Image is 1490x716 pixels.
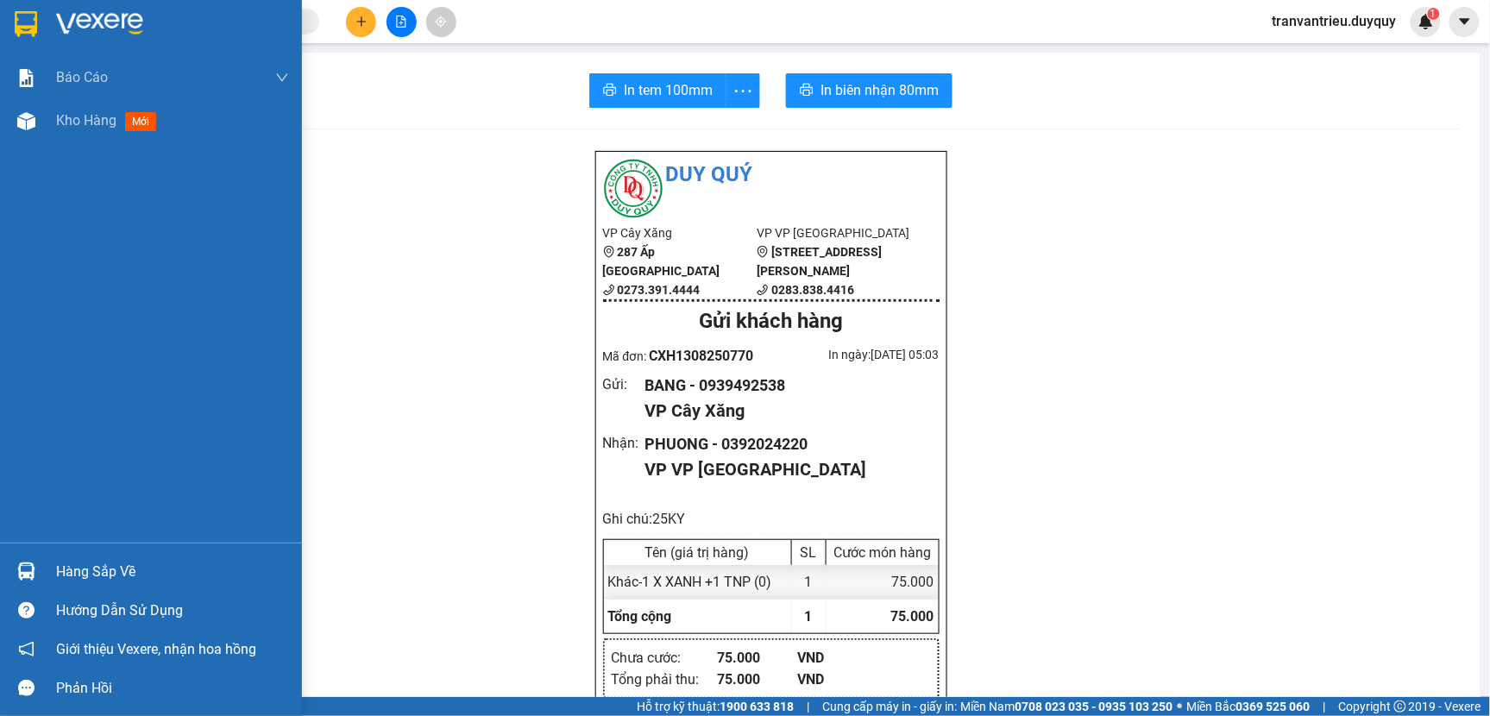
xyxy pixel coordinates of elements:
span: file-add [395,16,407,28]
span: aim [435,16,447,28]
div: PHUONG [148,56,324,77]
span: CXH1308250770 [649,348,753,364]
span: plus [355,16,368,28]
div: Cước món hàng [831,544,934,561]
span: phone [757,284,769,296]
span: In tem 100mm [624,79,713,101]
img: solution-icon [17,69,35,87]
button: plus [346,7,376,37]
span: Miền Bắc [1187,697,1311,716]
div: Hàng sắp về [56,559,289,585]
span: ⚪️ [1178,703,1183,710]
span: Hỗ trợ kỹ thuật: [637,697,794,716]
div: VP VP [GEOGRAPHIC_DATA] [644,456,925,483]
div: Tên (giá trị hàng) [608,544,787,561]
span: Gửi: [15,16,41,35]
span: Khác - 1 X XANH +1 TNP (0) [608,574,772,590]
span: phone [603,284,615,296]
div: 1 [792,565,827,599]
div: Tổng phải thu : [612,669,718,690]
div: VND [797,647,877,669]
div: 75.000 [145,111,326,135]
div: Hướng dẫn sử dụng [56,598,289,624]
span: 75.000 [891,608,934,625]
span: tranvantrieu.duyquy [1259,10,1411,32]
div: VP Cây Xăng [644,398,925,424]
span: | [1323,697,1326,716]
strong: 1900 633 818 [720,700,794,713]
span: caret-down [1457,14,1473,29]
span: environment [757,246,769,258]
span: copyright [1394,700,1406,713]
div: VP [GEOGRAPHIC_DATA] [148,15,324,56]
span: Miền Nam [961,697,1173,716]
span: Chưa cước : [145,116,223,134]
button: printerIn tem 100mm [589,73,726,108]
span: message [18,680,35,696]
li: VP VP [GEOGRAPHIC_DATA] [757,223,911,242]
span: 1 [805,608,813,625]
span: Cung cấp máy in - giấy in: [822,697,957,716]
img: warehouse-icon [17,112,35,130]
span: notification [18,641,35,657]
div: PHUONG - 0392024220 [644,432,925,456]
div: 0939492538 [15,56,135,80]
div: 75.000 [827,565,939,599]
div: SL [796,544,821,561]
div: Mã đơn: [603,345,771,367]
span: Nhận: [148,16,188,35]
img: warehouse-icon [17,562,35,581]
div: Cây Xăng [15,15,135,35]
div: BANG [15,35,135,56]
span: | [807,697,809,716]
button: aim [426,7,456,37]
div: Nhận : [603,432,645,454]
b: 0273.391.4444 [618,283,701,297]
b: [STREET_ADDRESS][PERSON_NAME] [757,245,882,278]
div: BANG - 0939492538 [644,374,925,398]
span: Báo cáo [56,66,108,88]
button: file-add [387,7,417,37]
li: VP Cây Xăng [603,223,758,242]
div: VND [797,669,877,690]
span: Tổng cộng [608,608,672,625]
div: 0392024220 [148,77,324,101]
div: Phản hồi [56,675,289,701]
span: more [726,80,759,102]
span: In biên nhận 80mm [820,79,939,101]
strong: 0708 023 035 - 0935 103 250 [1015,700,1173,713]
span: Giới thiệu Vexere, nhận hoa hồng [56,638,256,660]
img: logo-vxr [15,11,37,37]
div: Gửi khách hàng [603,305,940,338]
div: Gửi : [603,374,645,395]
img: logo.jpg [603,159,663,219]
button: more [726,73,760,108]
div: 75.000 [718,647,798,669]
span: environment [603,246,615,258]
span: printer [603,83,617,99]
button: caret-down [1449,7,1480,37]
div: In ngày: [DATE] 05:03 [771,345,940,364]
b: 0283.838.4416 [771,283,854,297]
sup: 1 [1428,8,1440,20]
div: Ghi chú: 25KY [603,508,940,530]
span: printer [800,83,814,99]
div: 75.000 [718,669,798,690]
button: printerIn biên nhận 80mm [786,73,952,108]
img: icon-new-feature [1418,14,1434,29]
span: 1 [1430,8,1437,20]
div: Chưa cước : [612,647,718,669]
li: Duy Quý [603,159,940,192]
strong: 0369 525 060 [1236,700,1311,713]
span: question-circle [18,602,35,619]
span: down [275,71,289,85]
span: Kho hàng [56,112,116,129]
span: mới [125,112,156,131]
